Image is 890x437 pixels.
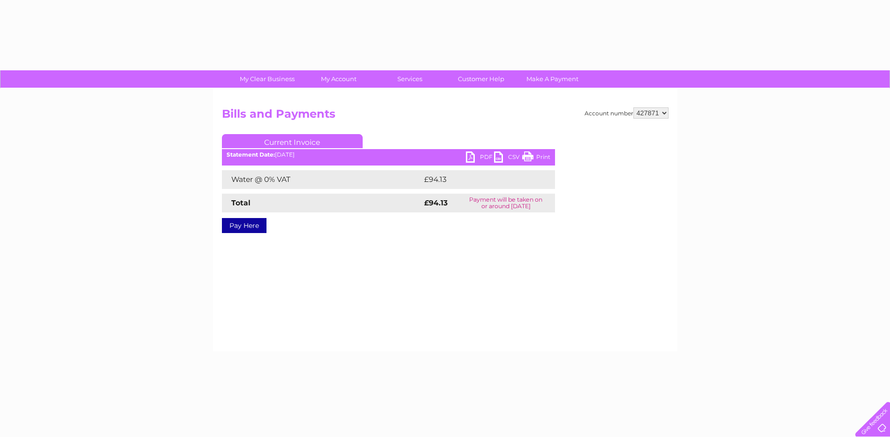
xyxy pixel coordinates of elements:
a: Pay Here [222,218,266,233]
a: Make A Payment [514,70,591,88]
td: Payment will be taken on or around [DATE] [457,194,555,212]
a: My Account [300,70,377,88]
a: CSV [494,151,522,165]
td: Water @ 0% VAT [222,170,422,189]
strong: Total [231,198,251,207]
a: Services [371,70,449,88]
a: Customer Help [442,70,520,88]
a: Print [522,151,550,165]
b: Statement Date: [227,151,275,158]
a: My Clear Business [228,70,306,88]
strong: £94.13 [424,198,448,207]
a: PDF [466,151,494,165]
div: Account number [585,107,669,119]
h2: Bills and Payments [222,107,669,125]
div: [DATE] [222,151,555,158]
td: £94.13 [422,170,535,189]
a: Current Invoice [222,134,363,148]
